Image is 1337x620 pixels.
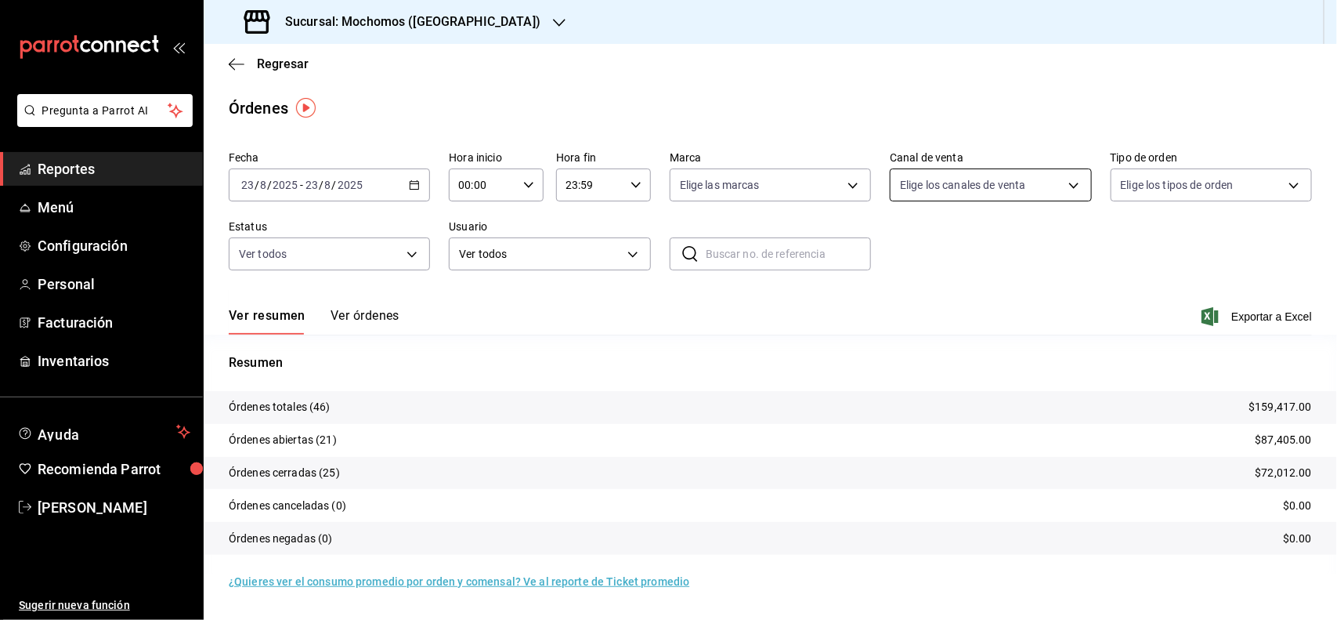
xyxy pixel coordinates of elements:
[229,56,309,71] button: Regresar
[1283,531,1312,547] p: $0.00
[556,153,651,164] label: Hora fin
[38,197,190,218] span: Menú
[229,153,430,164] label: Fecha
[229,575,689,588] a: ¿Quieres ver el consumo promedio por orden y comensal? Ve al reporte de Ticket promedio
[229,531,333,547] p: Órdenes negadas (0)
[257,56,309,71] span: Regresar
[38,235,190,256] span: Configuración
[1111,153,1312,164] label: Tipo de orden
[706,238,871,270] input: Buscar no. de referencia
[17,94,193,127] button: Pregunta a Parrot AI
[1205,307,1312,326] button: Exportar a Excel
[11,114,193,130] a: Pregunta a Parrot AI
[1256,432,1312,448] p: $87,405.00
[172,41,185,53] button: open_drawer_menu
[670,153,871,164] label: Marca
[459,246,621,263] span: Ver todos
[240,179,255,191] input: --
[19,597,190,614] span: Sugerir nueva función
[1283,498,1312,514] p: $0.00
[324,179,332,191] input: --
[229,399,331,415] p: Órdenes totales (46)
[259,179,267,191] input: --
[332,179,337,191] span: /
[272,179,298,191] input: ----
[38,350,190,372] span: Inventarios
[229,308,305,335] button: Ver resumen
[255,179,259,191] span: /
[267,179,272,191] span: /
[38,497,190,518] span: [PERSON_NAME]
[38,422,170,441] span: Ayuda
[229,96,288,120] div: Órdenes
[890,153,1091,164] label: Canal de venta
[229,354,1312,372] p: Resumen
[229,465,340,481] p: Órdenes cerradas (25)
[38,158,190,179] span: Reportes
[319,179,323,191] span: /
[229,308,399,335] div: navigation tabs
[337,179,363,191] input: ----
[331,308,399,335] button: Ver órdenes
[38,274,190,295] span: Personal
[300,179,303,191] span: -
[900,177,1025,193] span: Elige los canales de venta
[305,179,319,191] input: --
[239,246,287,262] span: Ver todos
[1256,465,1312,481] p: $72,012.00
[449,153,544,164] label: Hora inicio
[273,13,540,31] h3: Sucursal: Mochomos ([GEOGRAPHIC_DATA])
[42,103,168,119] span: Pregunta a Parrot AI
[680,177,760,193] span: Elige las marcas
[38,312,190,333] span: Facturación
[229,222,430,233] label: Estatus
[38,459,190,480] span: Recomienda Parrot
[229,432,337,448] p: Órdenes abiertas (21)
[1249,399,1312,415] p: $159,417.00
[1121,177,1234,193] span: Elige los tipos de orden
[449,222,650,233] label: Usuario
[229,498,346,514] p: Órdenes canceladas (0)
[296,98,316,118] img: Tooltip marker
